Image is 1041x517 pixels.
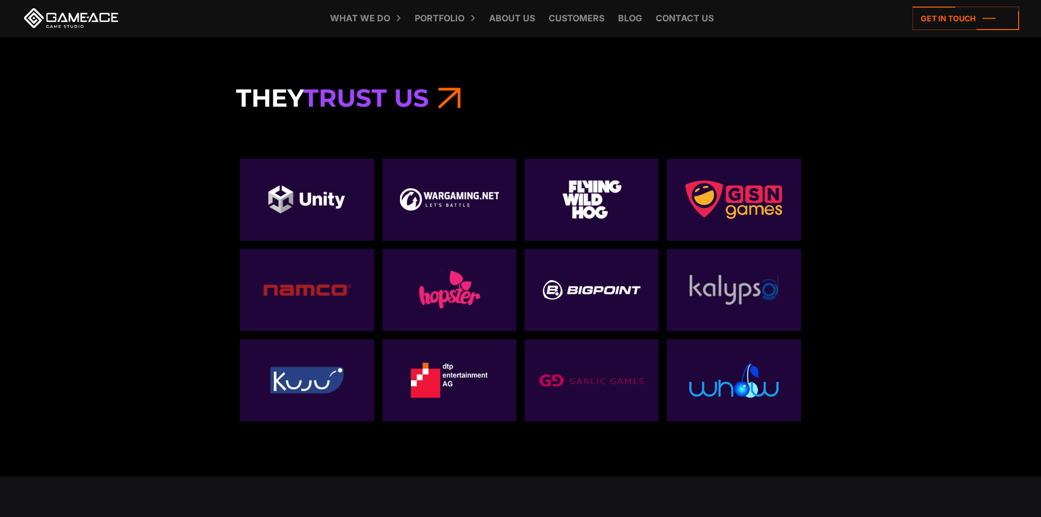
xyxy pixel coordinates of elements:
[562,180,621,219] img: Flying wild hog logo
[268,185,346,213] img: Unity logo
[688,84,805,112] iframe: {"event":"onStateChange","info":3,"channel":"widget","id":1}14
[411,363,487,398] img: Dtp entertainment logo
[690,270,778,310] img: Kalypso logo
[913,7,1019,30] a: Get in touch
[400,188,499,211] img: Wargaming logo
[263,270,351,310] img: Namco logo
[303,83,429,113] span: Trust Us
[671,363,797,398] img: Whow games logo
[263,360,351,400] img: Kuju logo
[386,250,512,329] img: Hopster logo
[236,83,461,113] h3: They
[529,352,655,409] img: Garlic games logo
[685,181,783,219] img: Gsn games company logo
[543,280,640,300] img: Bigpoint logo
